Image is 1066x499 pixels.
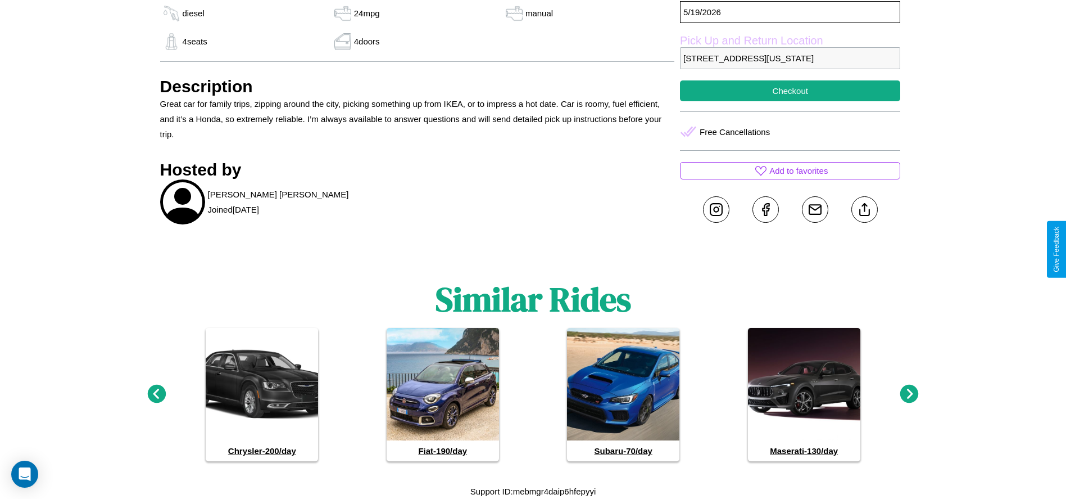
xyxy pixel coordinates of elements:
h4: Subaru - 70 /day [567,440,679,461]
p: Add to favorites [769,163,828,178]
div: Give Feedback [1053,227,1060,272]
p: Support ID: mebmgr4daip6hfepyyi [470,484,596,499]
button: Checkout [680,80,900,101]
h4: Chrysler - 200 /day [206,440,318,461]
a: Maserati-130/day [748,328,860,461]
h3: Description [160,77,675,96]
a: Subaru-70/day [567,328,679,461]
h3: Hosted by [160,160,675,179]
a: Chrysler-200/day [206,328,318,461]
p: Joined [DATE] [208,202,259,217]
img: gas [160,5,183,22]
img: gas [160,33,183,50]
p: 4 seats [183,34,207,49]
p: diesel [183,6,205,21]
a: Fiat-190/day [387,328,499,461]
p: 4 doors [354,34,380,49]
p: [STREET_ADDRESS][US_STATE] [680,47,900,69]
label: Pick Up and Return Location [680,34,900,47]
p: 5 / 19 / 2026 [680,1,900,23]
button: Add to favorites [680,162,900,179]
img: gas [332,33,354,50]
p: [PERSON_NAME] [PERSON_NAME] [208,187,349,202]
p: Great car for family trips, zipping around the city, picking something up from IKEA, or to impres... [160,96,675,142]
img: gas [503,5,525,22]
img: gas [332,5,354,22]
p: manual [525,6,553,21]
h4: Fiat - 190 /day [387,440,499,461]
h4: Maserati - 130 /day [748,440,860,461]
div: Open Intercom Messenger [11,461,38,488]
h1: Similar Rides [436,276,631,322]
p: 24 mpg [354,6,380,21]
p: Free Cancellations [700,124,770,140]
